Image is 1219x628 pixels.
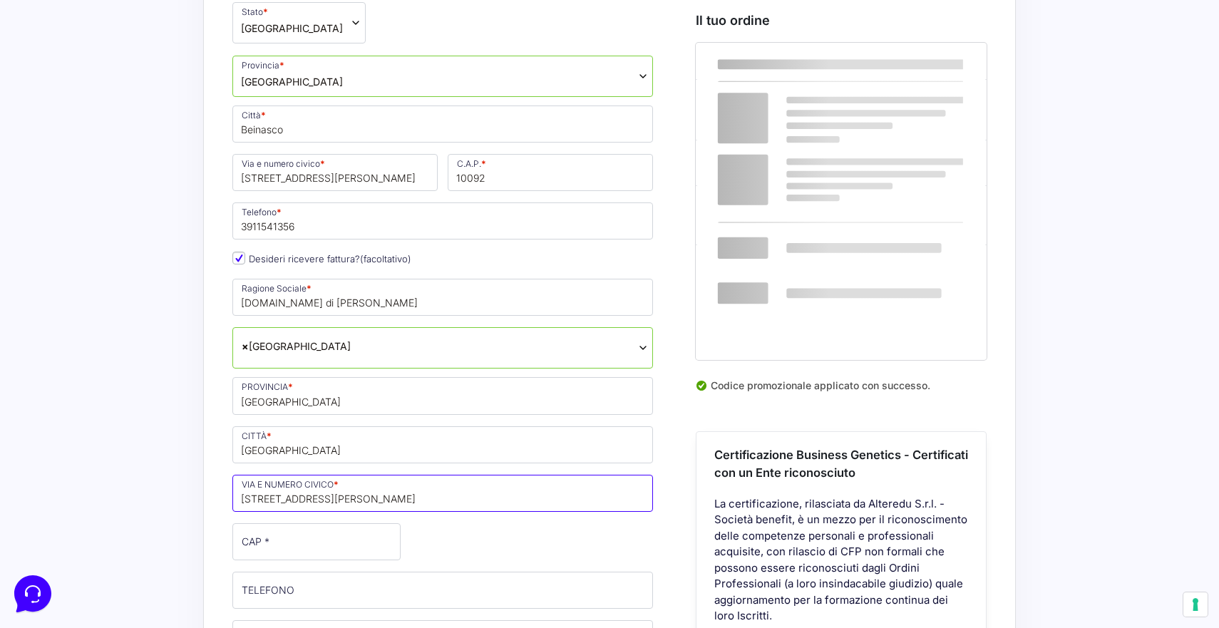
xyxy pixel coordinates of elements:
[232,572,653,609] input: TELEFONO
[43,478,67,490] p: Home
[123,478,162,490] p: Messaggi
[360,253,411,264] span: (facoltativo)
[242,339,249,354] span: ×
[232,426,653,463] input: CITTÀ *
[232,154,438,191] input: Via e numero civico *
[232,279,653,316] input: Ragione Sociale *
[696,140,863,185] th: Subtotale
[232,202,653,240] input: Telefono *
[11,458,99,490] button: Home
[241,74,343,89] span: Torino
[696,11,987,30] h3: Il tuo ordine
[232,2,366,43] span: Stato
[152,177,262,188] a: Apri Centro Assistenza
[714,448,968,480] span: Certificazione Business Genetics - Certificati con un Ente riconosciuto
[232,253,411,264] label: Desideri ricevere fattura?
[232,475,653,512] input: VIA E NUMERO CIVICO *
[11,572,54,615] iframe: Customerly Messenger Launcher
[1183,592,1208,617] button: Le tue preferenze relative al consenso per le tecnologie di tracciamento
[68,80,97,108] img: dark
[23,177,111,188] span: Trova una risposta
[232,56,653,97] span: Provincia
[242,339,644,354] span: Italia
[99,458,187,490] button: Messaggi
[232,377,653,414] input: PROVINCIA *
[232,523,401,560] input: CAP *
[448,154,653,191] input: C.A.P. *
[46,80,74,108] img: dark
[23,120,262,148] button: Inizia una conversazione
[93,128,210,140] span: Inizia una conversazione
[23,57,121,68] span: Le tue conversazioni
[186,458,274,490] button: Aiuto
[863,43,987,80] th: Subtotale
[696,244,863,359] th: Totale
[220,478,240,490] p: Aiuto
[11,11,240,34] h2: Ciao da Marketers 👋
[32,207,233,222] input: Cerca un articolo...
[696,185,863,245] th: Codice promozionale: clipro200bg
[232,327,653,369] span: Italia
[696,378,987,405] div: Codice promozionale applicato con successo.
[241,21,343,36] span: Italia
[696,43,863,80] th: Prodotto
[232,105,653,143] input: Città *
[23,80,51,108] img: dark
[232,252,245,264] input: Desideri ricevere fattura?(facoltativo)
